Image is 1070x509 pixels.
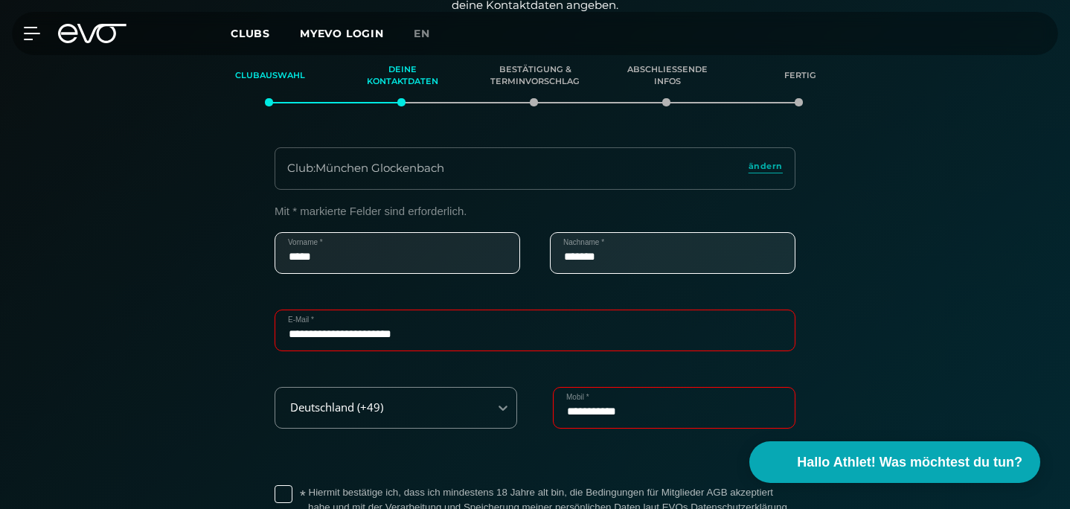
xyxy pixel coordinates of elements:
[277,401,478,414] div: Deutschland (+49)
[287,160,444,177] div: Club : München Glockenbach
[752,56,848,96] div: Fertig
[487,56,583,96] div: Bestätigung & Terminvorschlag
[275,205,795,217] p: Mit * markierte Felder sind erforderlich.
[749,160,783,177] a: ändern
[300,27,384,40] a: MYEVO LOGIN
[231,26,300,40] a: Clubs
[414,27,430,40] span: en
[355,56,450,96] div: Deine Kontaktdaten
[414,25,448,42] a: en
[797,452,1022,473] span: Hallo Athlet! Was möchtest du tun?
[620,56,715,96] div: Abschließende Infos
[231,27,270,40] span: Clubs
[749,441,1040,483] button: Hallo Athlet! Was möchtest du tun?
[749,160,783,173] span: ändern
[222,56,318,96] div: Clubauswahl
